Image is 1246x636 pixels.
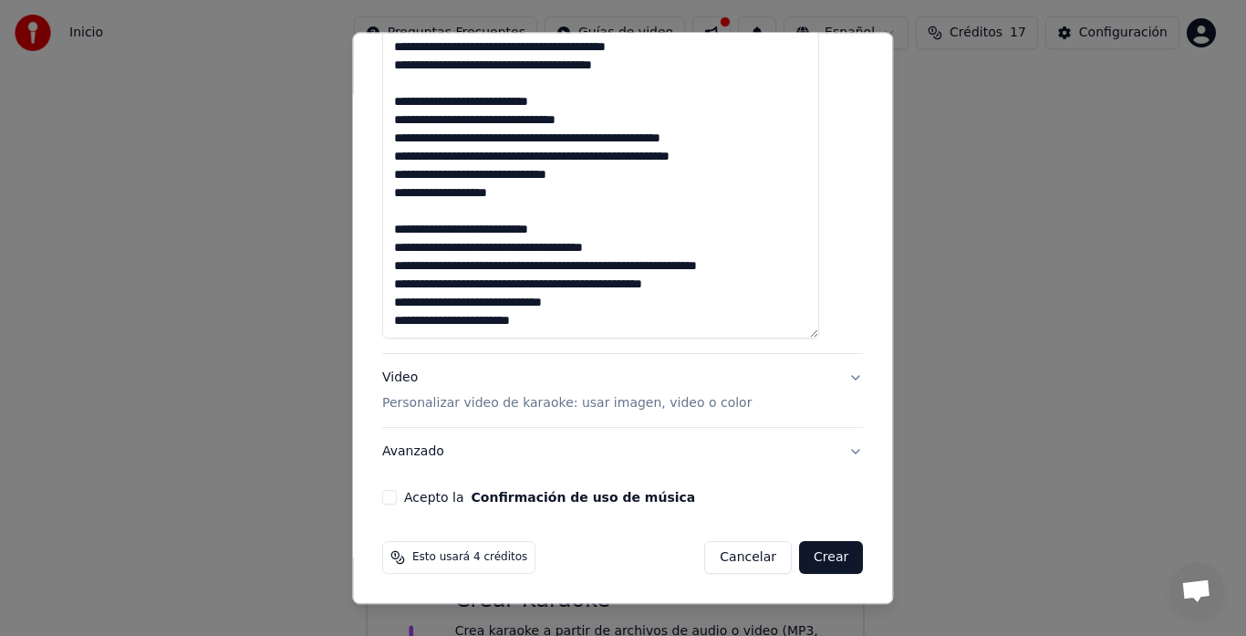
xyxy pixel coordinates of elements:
div: Video [382,370,752,413]
button: Crear [799,542,863,575]
label: Acepto la [404,492,695,505]
button: Avanzado [382,429,863,476]
p: Personalizar video de karaoke: usar imagen, video o color [382,395,752,413]
button: VideoPersonalizar video de karaoke: usar imagen, video o color [382,355,863,428]
button: Acepto la [472,492,696,505]
span: Esto usará 4 créditos [412,551,527,566]
button: Cancelar [705,542,793,575]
